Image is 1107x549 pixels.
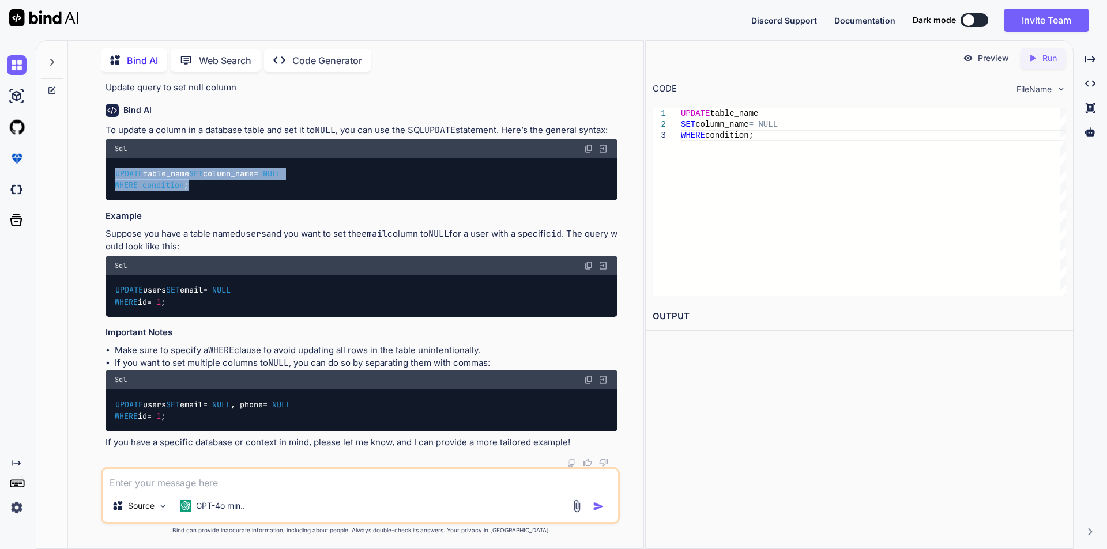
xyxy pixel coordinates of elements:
[127,54,158,67] p: Bind AI
[166,399,180,410] span: SET
[963,53,973,63] img: preview
[9,9,78,26] img: Bind AI
[166,285,180,296] span: SET
[653,82,677,96] div: CODE
[203,399,208,410] span: =
[653,119,666,130] div: 2
[212,399,231,410] span: NULL
[147,297,152,307] span: =
[158,501,168,511] img: Pick Models
[142,180,184,191] span: condition
[115,411,138,421] span: WHERE
[115,375,127,384] span: Sql
[758,120,778,129] span: NULL
[584,261,593,270] img: copy
[7,86,27,106] img: ai-studio
[913,14,956,26] span: Dark mode
[748,120,753,129] span: =
[681,131,705,140] span: WHERE
[180,500,191,512] img: GPT-4o mini
[1056,84,1066,94] img: chevron down
[115,399,143,410] span: UPDATE
[7,55,27,75] img: chat
[106,436,617,449] p: If you have a specific database or context in mind, please let me know, and I can provide a more ...
[263,399,268,410] span: =
[978,52,1009,64] p: Preview
[203,285,208,296] span: =
[646,303,1073,330] h2: OUTPUT
[115,144,127,153] span: Sql
[115,357,617,370] li: If you want to set multiple columns to , you can do so by separating them with commas:
[751,14,817,26] button: Discord Support
[583,458,592,467] img: like
[208,344,234,356] code: WHERE
[599,458,608,467] img: dislike
[272,399,291,410] span: NULL
[653,130,666,141] div: 3
[156,411,161,421] span: 1
[362,228,387,240] code: email
[115,168,143,179] span: UPDATE
[834,14,895,26] button: Documentation
[7,118,27,137] img: githubLight
[7,180,27,199] img: darkCloudIdeIcon
[106,326,617,339] h3: Important Notes
[593,501,604,512] img: icon
[106,210,617,223] h3: Example
[115,285,143,296] span: UPDATE
[189,168,203,179] span: SET
[292,54,362,67] p: Code Generator
[834,16,895,25] span: Documentation
[128,500,155,512] p: Source
[115,180,138,191] span: WHERE
[254,168,258,179] span: =
[681,109,710,118] span: UPDATE
[584,375,593,384] img: copy
[106,124,617,137] p: To update a column in a database table and set it to , you can use the SQL statement. Here’s the ...
[653,108,666,119] div: 1
[681,120,695,129] span: SET
[424,124,455,136] code: UPDATE
[115,261,127,270] span: Sql
[196,500,245,512] p: GPT-4o min..
[115,344,617,357] li: Make sure to specify a clause to avoid updating all rows in the table unintentionally.
[584,144,593,153] img: copy
[156,297,161,307] span: 1
[751,16,817,25] span: Discord Support
[106,81,617,94] p: Update query to set null column
[115,168,281,191] code: table_name column_name ;
[115,399,291,422] code: users email , phone id ;
[199,54,251,67] p: Web Search
[7,498,27,517] img: settings
[705,131,754,140] span: condition;
[1042,52,1057,64] p: Run
[1016,84,1052,95] span: FileName
[240,228,266,240] code: users
[570,499,583,513] img: attachment
[567,458,576,467] img: copy
[1004,9,1089,32] button: Invite Team
[268,357,289,369] code: NULL
[115,284,231,308] code: users email id ;
[123,104,152,116] h6: Bind AI
[710,109,758,118] span: table_name
[106,228,617,253] p: Suppose you have a table named and you want to set the column to for a user with a specific . The...
[212,285,231,296] span: NULL
[695,120,748,129] span: column_name
[101,526,620,535] p: Bind can provide inaccurate information, including about people. Always double-check its answers....
[147,411,152,421] span: =
[315,124,336,136] code: NULL
[428,228,449,240] code: NULL
[551,228,562,240] code: id
[263,168,281,179] span: NULL
[7,149,27,168] img: premium
[115,297,138,307] span: WHERE
[598,143,608,154] img: Open in Browser
[598,260,608,271] img: Open in Browser
[598,374,608,385] img: Open in Browser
